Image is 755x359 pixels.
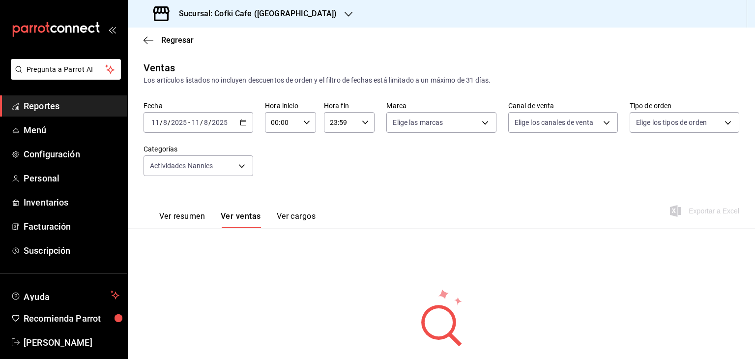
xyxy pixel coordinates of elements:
[150,161,213,171] span: Actividades Nannies
[163,119,168,126] input: --
[24,312,119,325] span: Recomienda Parrot
[144,75,739,86] div: Los artículos listados no incluyen descuentos de orden y el filtro de fechas está limitado a un m...
[191,119,200,126] input: --
[200,119,203,126] span: /
[24,244,119,257] span: Suscripción
[211,119,228,126] input: ----
[24,148,119,161] span: Configuración
[161,35,194,45] span: Regresar
[151,119,160,126] input: --
[24,196,119,209] span: Inventarios
[24,99,119,113] span: Reportes
[277,211,316,228] button: Ver cargos
[24,172,119,185] span: Personal
[160,119,163,126] span: /
[159,211,316,228] div: navigation tabs
[7,71,121,82] a: Pregunta a Parrot AI
[24,123,119,137] span: Menú
[208,119,211,126] span: /
[386,102,496,109] label: Marca
[144,102,253,109] label: Fecha
[108,26,116,33] button: open_drawer_menu
[508,102,618,109] label: Canal de venta
[515,118,593,127] span: Elige los canales de venta
[221,211,261,228] button: Ver ventas
[203,119,208,126] input: --
[188,119,190,126] span: -
[27,64,106,75] span: Pregunta a Parrot AI
[630,102,739,109] label: Tipo de orden
[24,336,119,349] span: [PERSON_NAME]
[265,102,316,109] label: Hora inicio
[393,118,443,127] span: Elige las marcas
[171,8,337,20] h3: Sucursal: Cofki Cafe ([GEOGRAPHIC_DATA])
[144,146,253,152] label: Categorías
[144,35,194,45] button: Regresar
[11,59,121,80] button: Pregunta a Parrot AI
[24,289,107,301] span: Ayuda
[171,119,187,126] input: ----
[24,220,119,233] span: Facturación
[324,102,375,109] label: Hora fin
[144,60,175,75] div: Ventas
[159,211,205,228] button: Ver resumen
[636,118,707,127] span: Elige los tipos de orden
[168,119,171,126] span: /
